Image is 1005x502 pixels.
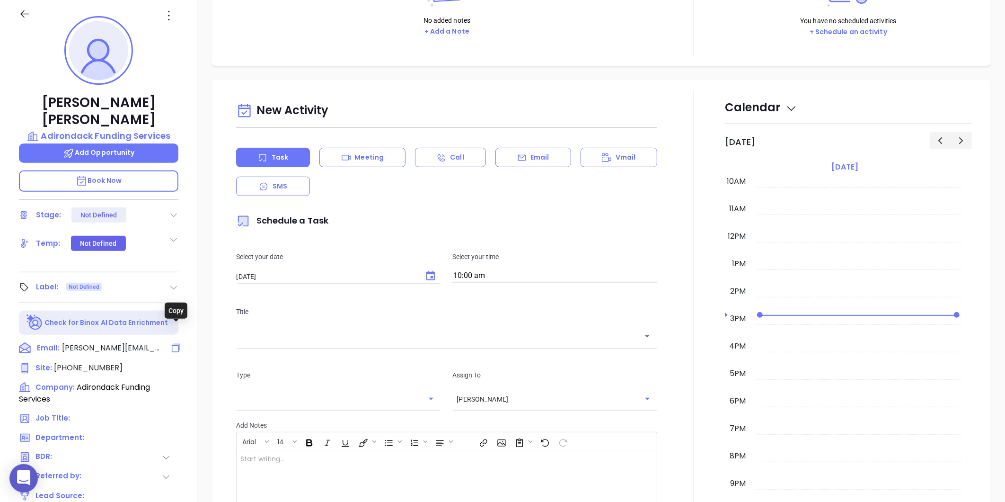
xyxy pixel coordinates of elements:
span: Redo [554,433,571,449]
p: No added notes [422,15,472,26]
span: Lead Source: [35,491,84,501]
div: Temp: [36,236,61,251]
a: Adirondack Funding Services [19,129,178,143]
span: Font family [237,433,271,449]
button: Open [424,392,438,405]
div: 10am [725,176,748,187]
div: Label: [36,280,59,294]
div: Not Defined [80,207,117,223]
span: Add Opportunity [63,148,135,157]
div: New Activity [236,99,657,123]
button: 14 [273,433,291,449]
span: Fill color or set the text color [354,433,379,449]
span: Referred by: [35,471,85,483]
p: Type [236,370,441,380]
p: Call [450,152,464,162]
button: Open [641,392,654,405]
span: Underline [336,433,353,449]
img: profile-user [69,21,128,80]
span: [PHONE_NUMBER] [54,362,123,373]
span: Book Now [76,176,122,185]
div: 3pm [728,313,748,324]
span: Adirondack Funding Services [19,382,150,404]
p: Assign To [452,370,657,380]
h2: [DATE] [725,137,755,147]
p: SMS [273,181,287,191]
span: Bold [300,433,317,449]
div: 12pm [726,231,748,242]
span: Surveys [510,433,535,449]
button: + Schedule an activity [807,27,890,37]
p: Vmail [616,152,636,162]
div: 6pm [728,395,748,407]
div: Not Defined [80,236,116,251]
p: Select your time [452,251,657,262]
span: 14 [273,437,289,444]
span: Font size [272,433,299,449]
span: Calendar [725,99,797,115]
span: BDR: [35,451,85,463]
span: Insert Unordered List [379,433,404,449]
div: 7pm [728,423,748,434]
span: Italic [318,433,335,449]
span: Align [431,433,455,449]
span: Not Defined [69,282,99,292]
p: Task [272,152,288,162]
span: Insert Ordered List [405,433,430,449]
img: Ai-Enrich-DaqCidB-.svg [26,314,43,331]
button: Open [641,330,654,343]
p: Check for Binox AI Data Enrichment [44,318,168,328]
div: 9pm [728,478,748,489]
div: Copy [165,303,187,319]
span: Email: [37,342,59,355]
button: Previous day [930,132,951,149]
a: [DATE] [829,161,860,174]
span: Site : [35,363,52,373]
button: Next day [951,132,972,149]
div: 8pm [728,450,748,462]
p: Meeting [354,152,384,162]
span: Job Title: [35,413,70,423]
span: Arial [238,437,261,444]
span: Insert link [474,433,491,449]
div: 5pm [728,368,748,379]
button: + Add a Note [422,26,472,37]
span: Department: [35,432,84,442]
button: Choose date, selected date is Sep 3, 2025 [421,267,440,286]
button: Arial [238,433,263,449]
div: 1pm [730,258,748,269]
span: Company: [35,382,75,392]
div: Stage: [36,208,62,222]
span: Insert Image [492,433,509,449]
p: Email [530,152,549,162]
div: 4pm [727,341,748,352]
div: 2pm [728,286,748,297]
input: MM/DD/YYYY [236,272,417,281]
p: You have no scheduled activities [800,16,896,26]
p: Title [236,306,657,317]
p: [PERSON_NAME] [PERSON_NAME] [19,94,178,128]
span: Schedule a Task [236,215,328,226]
span: [PERSON_NAME][EMAIL_ADDRESS][DOMAIN_NAME] [62,342,161,354]
span: Undo [536,433,553,449]
p: Select your date [236,251,441,262]
p: Add Notes [236,420,657,430]
div: 11am [727,203,748,215]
